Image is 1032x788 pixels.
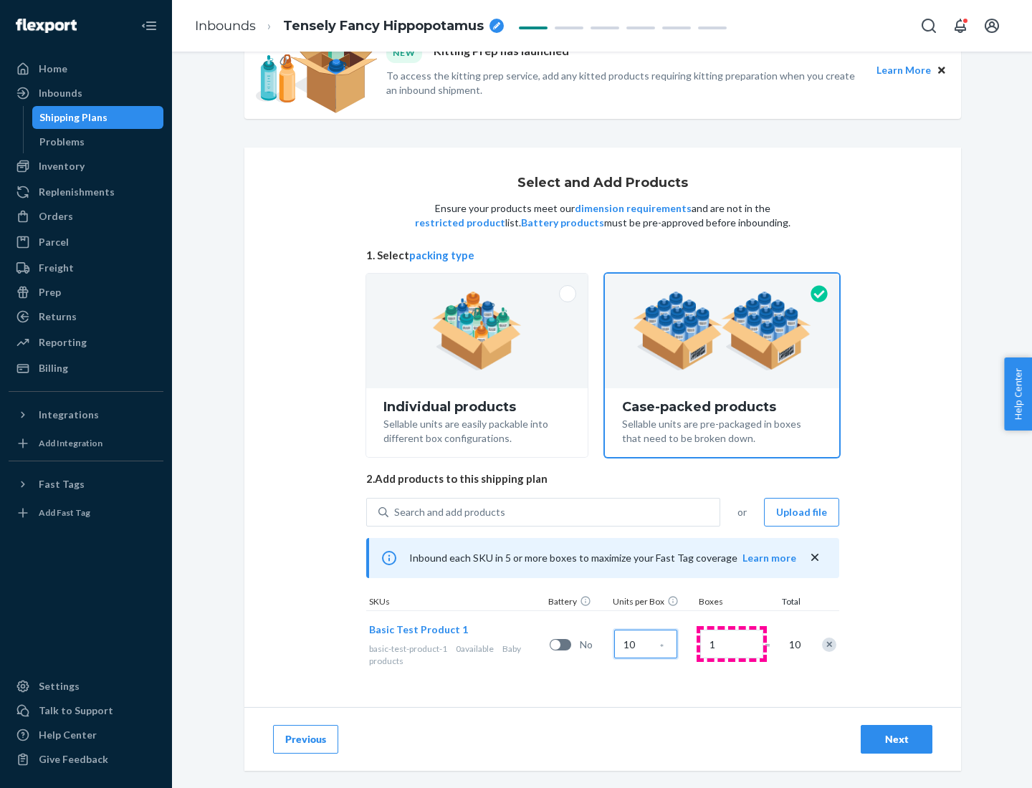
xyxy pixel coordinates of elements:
[9,501,163,524] a: Add Fast Tag
[409,248,474,263] button: packing type
[9,699,163,722] a: Talk to Support
[386,69,864,97] p: To access the kitting prep service, add any kitted products requiring kitting preparation when yo...
[383,400,570,414] div: Individual products
[9,675,163,698] a: Settings
[39,728,97,742] div: Help Center
[39,437,102,449] div: Add Integration
[369,643,447,654] span: basic-test-product-1
[39,506,90,519] div: Add Fast Tag
[273,725,338,754] button: Previous
[768,595,803,610] div: Total
[39,703,113,718] div: Talk to Support
[369,623,468,637] button: Basic Test Product 1
[808,550,822,565] button: close
[1004,357,1032,431] button: Help Center
[135,11,163,40] button: Close Navigation
[366,248,839,263] span: 1. Select
[873,732,920,746] div: Next
[39,309,77,324] div: Returns
[39,752,108,767] div: Give Feedback
[39,261,74,275] div: Freight
[183,5,515,47] ol: breadcrumbs
[9,181,163,203] a: Replenishments
[383,414,570,446] div: Sellable units are easily packable into different box configurations.
[700,630,763,658] input: Number of boxes
[696,595,768,610] div: Boxes
[32,130,164,153] a: Problems
[934,62,950,78] button: Close
[9,403,163,426] button: Integrations
[610,595,696,610] div: Units per Box
[9,331,163,354] a: Reporting
[32,106,164,129] a: Shipping Plans
[39,335,87,350] div: Reporting
[39,159,85,173] div: Inventory
[195,18,256,34] a: Inbounds
[9,432,163,455] a: Add Integration
[9,155,163,178] a: Inventory
[580,638,608,652] span: No
[39,285,61,299] div: Prep
[39,110,107,125] div: Shipping Plans
[9,724,163,746] a: Help Center
[39,679,80,693] div: Settings
[545,595,610,610] div: Battery
[876,62,931,78] button: Learn More
[861,725,932,754] button: Next
[394,505,505,519] div: Search and add products
[575,201,692,216] button: dimension requirements
[9,281,163,304] a: Prep
[9,748,163,771] button: Give Feedback
[765,638,779,652] span: =
[414,201,792,230] p: Ensure your products meet our and are not in the list. must be pre-approved before inbounding.
[737,505,747,519] span: or
[434,43,569,62] p: Kitting Prep has launched
[366,471,839,486] span: 2. Add products to this shipping plan
[39,235,69,249] div: Parcel
[764,498,839,527] button: Upload file
[39,86,82,100] div: Inbounds
[9,205,163,228] a: Orders
[39,361,68,375] div: Billing
[366,595,545,610] div: SKUs
[9,305,163,328] a: Returns
[614,630,677,658] input: Case Quantity
[786,638,801,652] span: 10
[456,643,494,654] span: 0 available
[283,17,484,36] span: Tensely Fancy Hippopotamus
[517,176,688,191] h1: Select and Add Products
[633,292,811,370] img: case-pack.59cecea509d18c883b923b81aeac6d0b.png
[622,400,822,414] div: Case-packed products
[9,231,163,254] a: Parcel
[9,82,163,105] a: Inbounds
[822,638,836,652] div: Remove Item
[39,62,67,76] div: Home
[742,551,796,565] button: Learn more
[39,477,85,491] div: Fast Tags
[369,643,544,667] div: Baby products
[9,57,163,80] a: Home
[622,414,822,446] div: Sellable units are pre-packaged in boxes that need to be broken down.
[386,43,422,62] div: NEW
[39,408,99,422] div: Integrations
[39,135,85,149] div: Problems
[16,19,77,33] img: Flexport logo
[39,185,115,199] div: Replenishments
[39,209,73,224] div: Orders
[9,357,163,380] a: Billing
[978,11,1006,40] button: Open account menu
[369,623,468,635] span: Basic Test Product 1
[415,216,505,230] button: restricted product
[366,538,839,578] div: Inbound each SKU in 5 or more boxes to maximize your Fast Tag coverage
[432,292,522,370] img: individual-pack.facf35554cb0f1810c75b2bd6df2d64e.png
[521,216,604,230] button: Battery products
[9,473,163,496] button: Fast Tags
[9,256,163,279] a: Freight
[946,11,975,40] button: Open notifications
[914,11,943,40] button: Open Search Box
